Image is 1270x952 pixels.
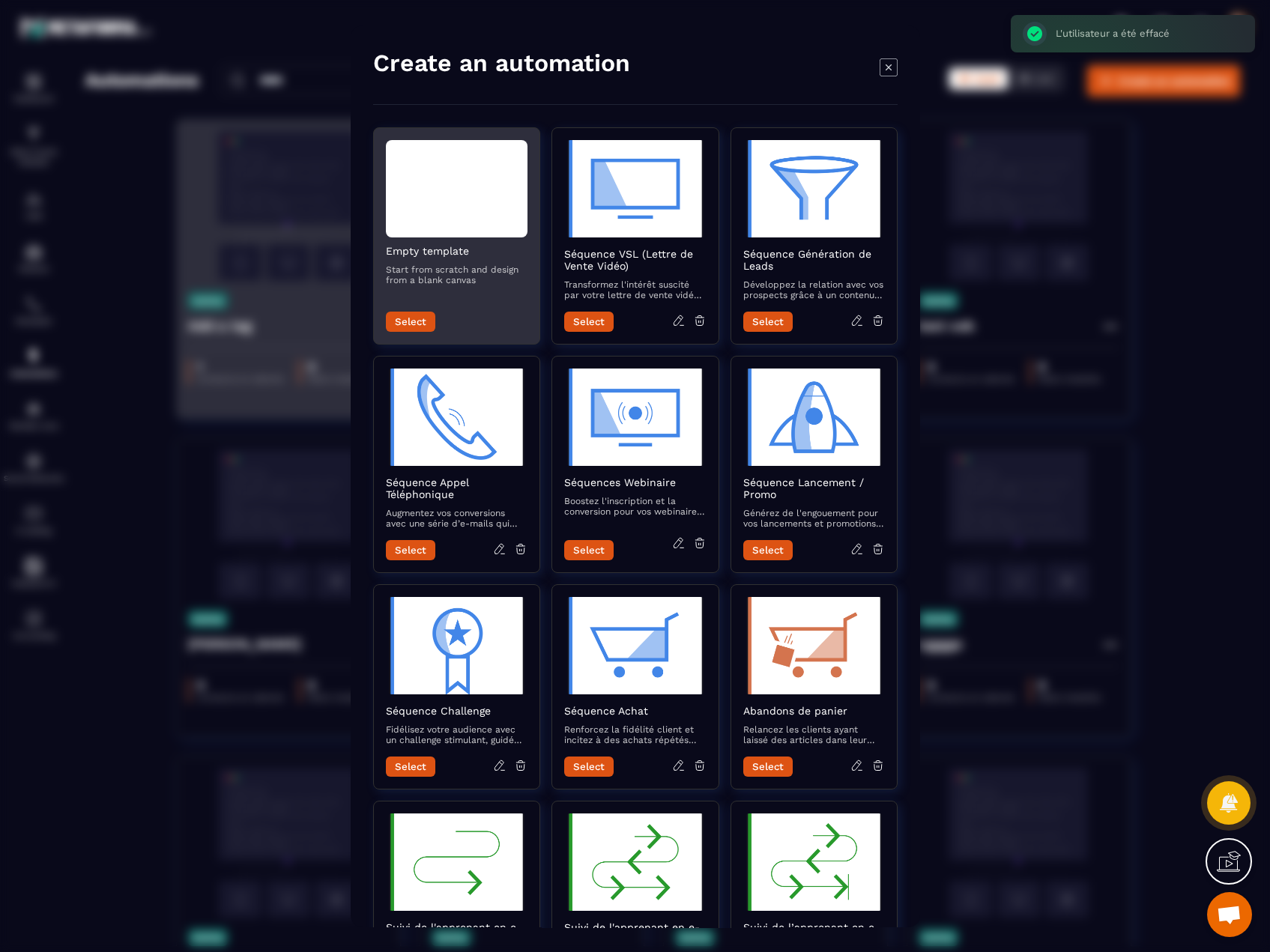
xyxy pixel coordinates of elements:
[743,476,884,500] h2: Séquence Lancement / Promo
[386,264,527,285] p: Start from scratch and design from a blank canvas
[743,140,884,237] img: automation-objective-icon
[386,476,527,500] h2: Séquence Appel Téléphonique
[564,140,706,237] img: automation-objective-icon
[564,597,706,694] img: automation-objective-icon
[743,597,884,694] img: automation-objective-icon
[743,921,884,945] h2: Suivi de l’apprenant en e-learning asynchrone - Relance post-formation
[564,813,706,911] img: automation-objective-icon
[373,48,630,78] h4: Create an automation
[564,540,614,560] button: Select
[743,248,884,272] h2: Séquence Génération de Leads
[564,369,706,466] img: automation-objective-icon
[386,508,527,529] p: Augmentez vos conversions avec une série d’e-mails qui préparent et suivent vos appels commerciaux
[564,921,706,945] h2: Suivi de l'apprenant en e-learning asynchrone - Suivi en cours de formation
[564,279,706,300] p: Transformez l'intérêt suscité par votre lettre de vente vidéo en actions concrètes avec des e-mai...
[564,705,706,717] h2: Séquence Achat
[386,245,527,257] h2: Empty template
[743,540,792,560] button: Select
[743,757,792,777] button: Select
[386,724,527,745] p: Fidélisez votre audience avec un challenge stimulant, guidé par des e-mails encourageants et éduc...
[386,757,435,777] button: Select
[564,496,706,517] p: Boostez l'inscription et la conversion pour vos webinaires avec des e-mails qui informent, rappel...
[564,312,614,332] button: Select
[743,724,884,745] p: Relancez les clients ayant laissé des articles dans leur panier avec une séquence d'emails rappel...
[386,813,527,911] img: automation-objective-icon
[564,476,706,488] h2: Séquences Webinaire
[743,279,884,300] p: Développez la relation avec vos prospects grâce à un contenu attractif qui les accompagne vers la...
[386,312,435,332] button: Select
[386,921,527,945] h2: Suivi de l'apprenant en e-learning asynchrone - Suivi du démarrage
[386,540,435,560] button: Select
[743,813,884,911] img: automation-objective-icon
[386,705,527,717] h2: Séquence Challenge
[386,369,527,466] img: automation-objective-icon
[743,369,884,466] img: automation-objective-icon
[564,248,706,272] h2: Séquence VSL (Lettre de Vente Vidéo)
[1207,892,1252,937] div: Open chat
[743,705,884,717] h2: Abandons de panier
[386,597,527,694] img: automation-objective-icon
[564,724,706,745] p: Renforcez la fidélité client et incitez à des achats répétés avec des e-mails post-achat qui valo...
[743,508,884,529] p: Générez de l'engouement pour vos lancements et promotions avec une séquence d’e-mails captivante ...
[743,312,792,332] button: Select
[564,757,614,777] button: Select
